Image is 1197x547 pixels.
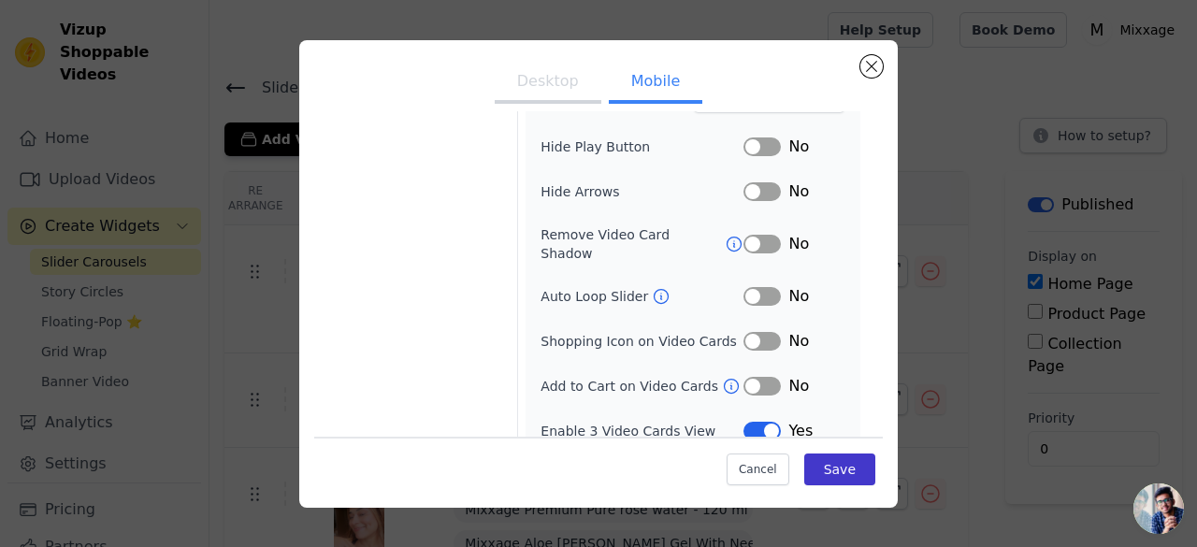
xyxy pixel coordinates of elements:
[541,137,743,156] label: Hide Play Button
[541,287,652,306] label: Auto Loop Slider
[541,332,737,351] label: Shopping Icon on Video Cards
[788,136,809,158] span: No
[788,285,809,308] span: No
[804,453,875,485] button: Save
[788,180,809,203] span: No
[788,233,809,255] span: No
[1133,483,1184,534] a: Open chat
[609,63,702,104] button: Mobile
[860,55,883,78] button: Close modal
[495,63,601,104] button: Desktop
[788,420,813,442] span: Yes
[541,422,743,440] label: Enable 3 Video Cards View
[541,182,743,201] label: Hide Arrows
[541,377,722,396] label: Add to Cart on Video Cards
[788,375,809,397] span: No
[541,225,725,263] label: Remove Video Card Shadow
[788,330,809,353] span: No
[727,453,789,485] button: Cancel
